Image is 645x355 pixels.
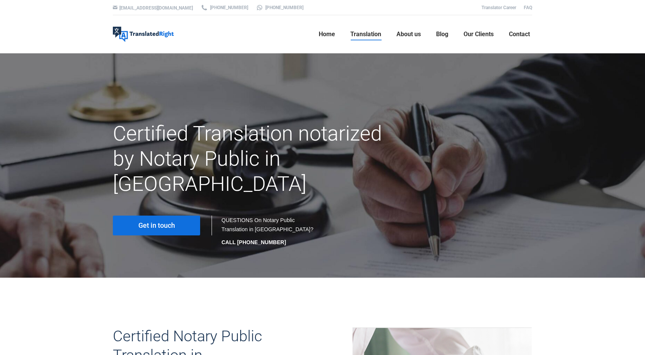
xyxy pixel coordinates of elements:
span: Get in touch [138,222,175,229]
h1: Certified Translation notarized by Notary Public in [GEOGRAPHIC_DATA] [113,121,388,197]
a: Get in touch [113,216,200,235]
span: Blog [436,30,448,38]
span: Home [319,30,335,38]
div: QUESTIONS On Notary Public Translation in [GEOGRAPHIC_DATA]? [221,216,315,247]
a: Translation [348,22,383,46]
a: [PHONE_NUMBER] [256,4,303,11]
a: Our Clients [461,22,496,46]
a: FAQ [524,5,532,10]
a: Home [316,22,337,46]
a: Translator Career [481,5,516,10]
a: Blog [434,22,451,46]
span: Contact [509,30,530,38]
a: [PHONE_NUMBER] [201,4,248,11]
span: Our Clients [464,30,494,38]
span: About us [396,30,421,38]
a: Contact [507,22,532,46]
a: About us [394,22,423,46]
a: [EMAIL_ADDRESS][DOMAIN_NAME] [119,5,193,11]
img: Translated Right [113,27,174,42]
strong: CALL [PHONE_NUMBER] [221,239,286,245]
span: Translation [350,30,381,38]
